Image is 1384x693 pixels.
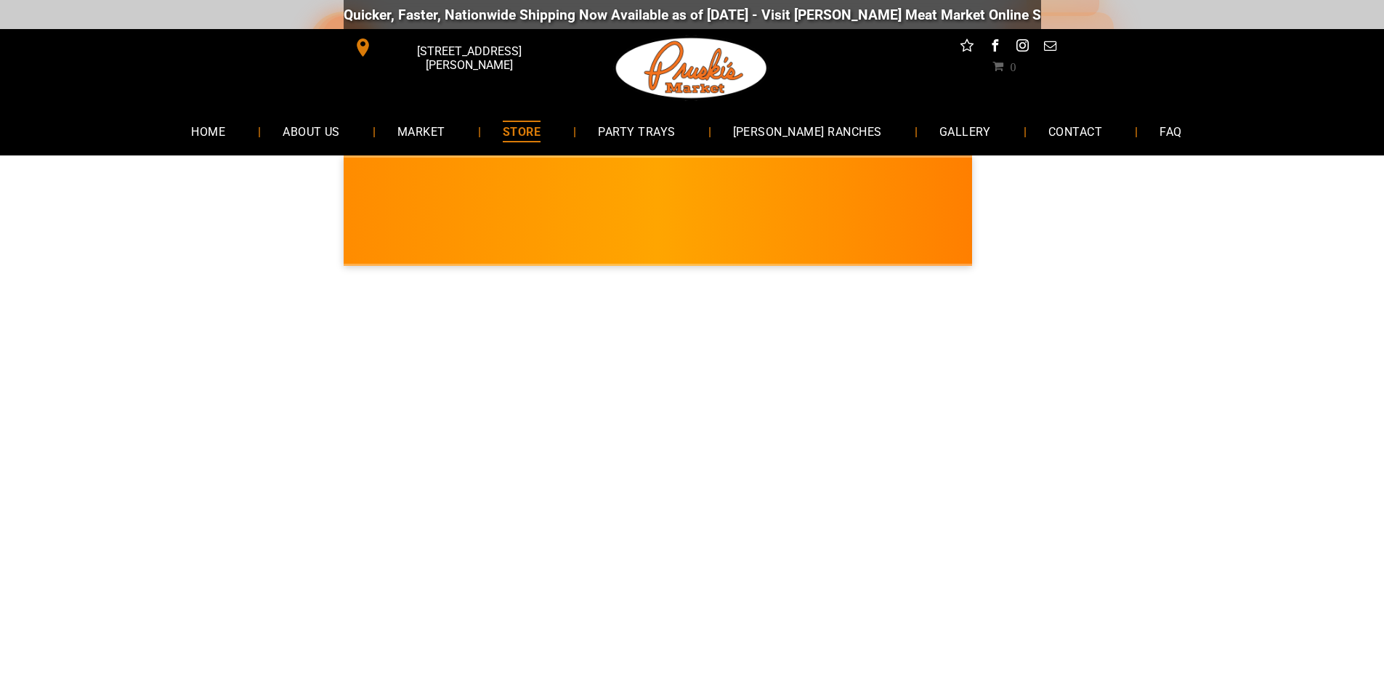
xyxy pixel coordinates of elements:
a: email [1040,36,1059,59]
a: HOME [169,112,247,150]
a: MARKET [376,112,467,150]
a: facebook [985,36,1004,59]
a: STORE [481,112,562,150]
span: [PERSON_NAME] MARKET [971,221,1256,244]
a: FAQ [1138,112,1203,150]
a: ABOUT US [261,112,362,150]
img: Pruski-s+Market+HQ+Logo2-1920w.png [613,29,770,108]
a: instagram [1013,36,1032,59]
a: GALLERY [918,112,1013,150]
a: PARTY TRAYS [576,112,697,150]
span: [STREET_ADDRESS][PERSON_NAME] [375,37,562,79]
a: Social network [958,36,976,59]
div: Quicker, Faster, Nationwide Shipping Now Available as of [DATE] - Visit [PERSON_NAME] Meat Market... [342,7,1222,23]
span: 0 [1010,60,1016,72]
a: [PERSON_NAME] RANCHES [711,112,904,150]
a: [STREET_ADDRESS][PERSON_NAME] [344,36,566,59]
a: CONTACT [1027,112,1124,150]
